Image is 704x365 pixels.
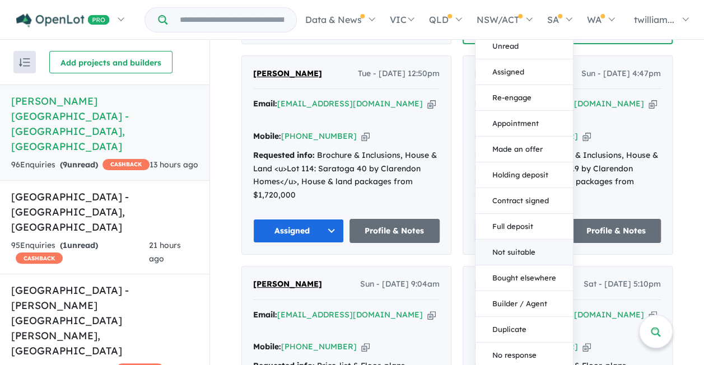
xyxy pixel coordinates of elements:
a: [PHONE_NUMBER] [281,341,357,352]
span: Sat - [DATE] 5:10pm [584,278,661,291]
button: Duplicate [475,316,573,342]
button: Copy [427,98,436,110]
strong: Mobile: [253,341,281,352]
button: Unread [475,33,573,59]
div: Brochure & Inclusions, House & Land <u>Lot 114: Saratoga 40 by Clarendon Homes</u>, House & land ... [253,149,440,202]
strong: Mobile: [253,131,281,141]
span: 9 [63,160,67,170]
button: Copy [361,130,370,142]
span: 1 [63,240,67,250]
a: Profile & Notes [349,219,440,243]
strong: Requested info: [474,150,536,160]
button: Copy [649,309,657,321]
a: [PERSON_NAME] [474,67,543,81]
strong: ( unread) [60,160,98,170]
span: [PERSON_NAME] [253,279,322,289]
div: Brochure & Inclusions, House & Land <u>Lot 1016: Haven 19 by Clarendon Homes</u>, House & land pa... [474,149,661,202]
a: Profile & Notes [571,219,661,243]
span: CASHBACK [16,252,63,264]
strong: Email: [253,310,277,320]
a: [PERSON_NAME] [253,67,322,81]
strong: Email: [474,99,498,109]
button: Made an offer [475,136,573,162]
a: [PHONE_NUMBER] [281,131,357,141]
strong: Email: [253,99,277,109]
span: [PERSON_NAME] [253,68,322,78]
button: Builder / Agent [475,291,573,316]
button: Appointment [475,110,573,136]
button: Holding deposit [475,162,573,188]
button: Not suitable [475,239,573,265]
button: Contract signed [475,188,573,213]
h5: [GEOGRAPHIC_DATA] - [PERSON_NAME][GEOGRAPHIC_DATA][PERSON_NAME] , [GEOGRAPHIC_DATA] [11,283,198,358]
strong: Email: [474,310,498,320]
button: Full deposit [475,213,573,239]
span: twilliam... [634,14,674,25]
button: Copy [582,341,591,353]
span: Sun - [DATE] 9:04am [360,278,440,291]
span: CASHBACK [102,159,150,170]
strong: Requested info: [253,150,315,160]
button: Re-engage [475,85,573,110]
input: Try estate name, suburb, builder or developer [170,8,294,32]
span: [PERSON_NAME] [474,279,543,289]
span: [PERSON_NAME] [474,68,543,78]
h5: [PERSON_NAME][GEOGRAPHIC_DATA] - [GEOGRAPHIC_DATA] , [GEOGRAPHIC_DATA] [11,93,198,154]
span: 13 hours ago [150,160,198,170]
strong: ( unread) [60,240,98,250]
button: Assigned [474,219,565,243]
strong: Mobile: [474,131,502,141]
button: Assigned [475,59,573,85]
button: Copy [427,309,436,321]
div: 95 Enquir ies [11,239,149,266]
img: Openlot PRO Logo White [16,13,110,27]
button: Bought elsewhere [475,265,573,291]
div: 96 Enquir ies [11,158,150,172]
span: Sun - [DATE] 4:47pm [581,67,661,81]
button: Copy [582,130,591,142]
a: [PERSON_NAME] [253,278,322,291]
a: [EMAIL_ADDRESS][DOMAIN_NAME] [277,310,423,320]
span: 21 hours ago [149,240,181,264]
a: [PERSON_NAME] [474,278,543,291]
button: Copy [649,98,657,110]
span: Tue - [DATE] 12:50pm [358,67,440,81]
a: [EMAIL_ADDRESS][DOMAIN_NAME] [277,99,423,109]
button: Add projects and builders [49,51,172,73]
button: Copy [361,341,370,353]
img: sort.svg [19,58,30,67]
h5: [GEOGRAPHIC_DATA] - [GEOGRAPHIC_DATA] , [GEOGRAPHIC_DATA] [11,189,198,235]
button: Assigned [253,219,344,243]
strong: Mobile: [474,341,502,352]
